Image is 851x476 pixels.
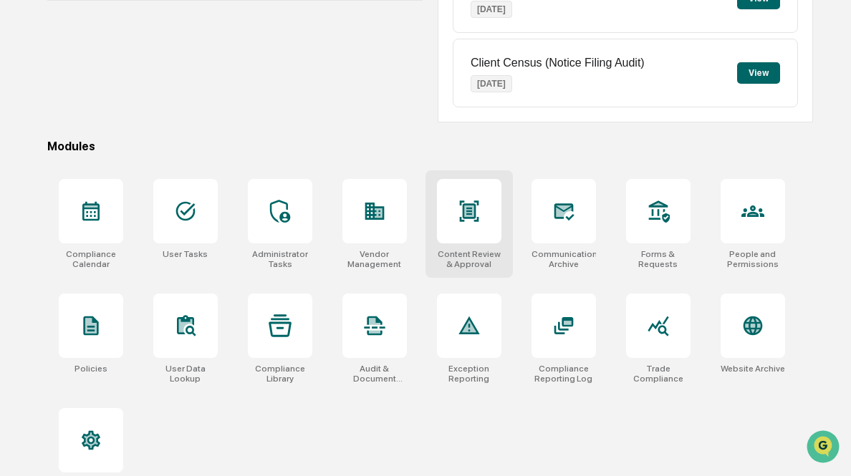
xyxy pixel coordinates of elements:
[626,364,691,384] div: Trade Compliance
[532,249,596,269] div: Communications Archive
[47,140,813,153] div: Modules
[248,364,312,384] div: Compliance Library
[248,249,312,269] div: Administrator Tasks
[59,249,123,269] div: Compliance Calendar
[14,30,261,53] p: How can we help?
[98,175,183,200] a: 🗄️Attestations
[14,110,40,135] img: 1746055101610-c473b297-6a78-478c-a979-82029cc54cd1
[721,364,785,374] div: Website Archive
[118,180,178,195] span: Attestations
[101,242,173,253] a: Powered byPylon
[49,110,235,124] div: Start new chat
[153,364,218,384] div: User Data Lookup
[437,364,501,384] div: Exception Reporting
[342,249,407,269] div: Vendor Management
[805,429,844,467] iframe: Open customer support
[626,249,691,269] div: Forms & Requests
[471,57,645,69] p: Client Census (Notice Filing Audit)
[737,62,780,84] button: View
[74,364,107,374] div: Policies
[721,249,785,269] div: People and Permissions
[342,364,407,384] div: Audit & Document Logs
[244,114,261,131] button: Start new chat
[14,182,26,193] div: 🖐️
[9,202,96,228] a: 🔎Data Lookup
[163,249,208,259] div: User Tasks
[471,75,512,92] p: [DATE]
[9,175,98,200] a: 🖐️Preclearance
[532,364,596,384] div: Compliance Reporting Log
[104,182,115,193] div: 🗄️
[29,180,92,195] span: Preclearance
[471,1,512,18] p: [DATE]
[143,243,173,253] span: Pylon
[29,208,90,222] span: Data Lookup
[437,249,501,269] div: Content Review & Approval
[14,209,26,220] div: 🔎
[49,124,181,135] div: We're available if you need us!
